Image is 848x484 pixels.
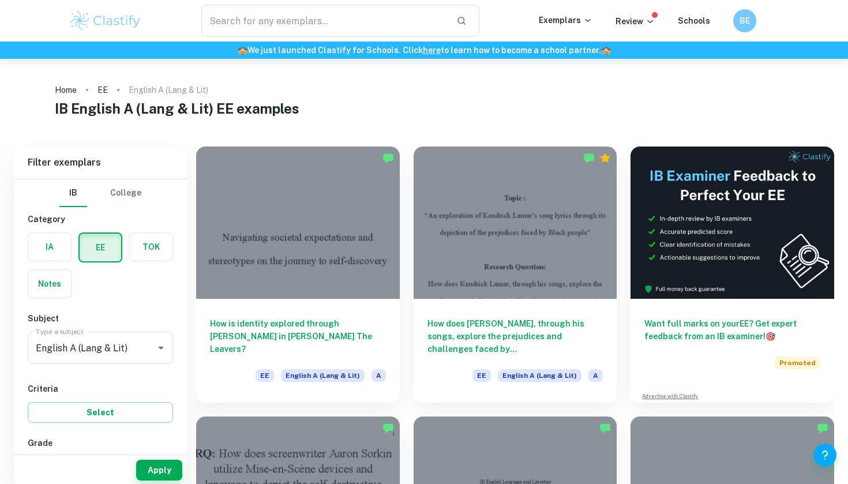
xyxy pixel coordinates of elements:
[14,147,187,179] h6: Filter exemplars
[588,369,603,382] span: A
[28,270,71,298] button: Notes
[28,382,173,395] h6: Criteria
[427,317,603,355] h6: How does [PERSON_NAME], through his songs, explore the prejudices and challenges faced by [DEMOGR...
[28,437,173,449] h6: Grade
[498,369,581,382] span: English A (Lang & Lit)
[69,9,142,32] img: Clastify logo
[631,147,834,299] img: Thumbnail
[644,317,820,343] h6: Want full marks on your EE ? Get expert feedback from an IB examiner!
[80,234,121,261] button: EE
[210,317,386,355] h6: How is identity explored through [PERSON_NAME] in [PERSON_NAME] The Leavers?
[372,369,386,382] span: A
[55,98,793,119] h1: IB English A (Lang & Lit) EE examples
[539,14,592,27] p: Exemplars
[599,152,611,164] div: Premium
[201,5,447,37] input: Search for any exemplars...
[28,312,173,325] h6: Subject
[472,369,491,382] span: EE
[382,152,394,164] img: Marked
[678,16,710,25] a: Schools
[130,233,172,261] button: TOK
[59,179,141,207] div: Filter type choice
[382,422,394,434] img: Marked
[583,152,595,164] img: Marked
[766,332,775,341] span: 🎯
[631,147,834,403] a: Want full marks on yourEE? Get expert feedback from an IB examiner!PromotedAdvertise with Clastify
[28,233,71,261] button: IA
[616,15,655,28] p: Review
[196,147,400,403] a: How is identity explored through [PERSON_NAME] in [PERSON_NAME] The Leavers?EEEnglish A (Lang & L...
[97,82,108,98] a: EE
[110,179,141,207] button: College
[153,340,169,356] button: Open
[129,84,208,96] p: English A (Lang & Lit)
[36,327,84,336] label: Type a subject
[813,444,836,467] button: Help and Feedback
[599,422,611,434] img: Marked
[28,213,173,226] h6: Category
[423,46,441,55] a: here
[281,369,365,382] span: English A (Lang & Lit)
[642,392,698,400] a: Advertise with Clastify
[738,14,752,27] h6: BE
[136,460,182,481] button: Apply
[601,46,611,55] span: 🏫
[775,357,820,369] span: Promoted
[817,422,828,434] img: Marked
[2,44,846,57] h6: We just launched Clastify for Schools. Click to learn how to become a school partner.
[256,369,274,382] span: EE
[59,179,87,207] button: IB
[414,147,617,403] a: How does [PERSON_NAME], through his songs, explore the prejudices and challenges faced by [DEMOGR...
[28,402,173,423] button: Select
[55,82,77,98] a: Home
[238,46,247,55] span: 🏫
[733,9,756,32] button: BE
